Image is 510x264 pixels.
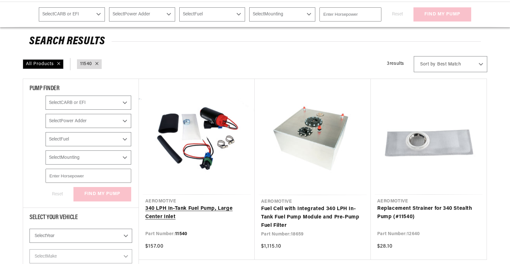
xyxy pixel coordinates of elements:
span: 3 results [387,61,404,66]
a: 11540 [80,61,92,68]
a: Fuel Cell with Integrated 340 LPH In-Tank Fuel Pump Module and Pre-Pump Fuel Filter [261,205,364,230]
div: All Products [23,59,64,69]
select: CARB or EFI [39,7,105,21]
select: Mounting [46,150,131,165]
select: Make [30,249,132,263]
a: 340 LPH In-Tank Fuel Pump, Large Center Inlet [145,205,248,221]
select: CARB or EFI [46,96,131,110]
input: Enter Horsepower [319,7,381,21]
select: Sort by [414,56,487,72]
select: Power Adder [46,114,131,128]
input: Enter Horsepower [46,169,131,183]
select: Year [30,229,132,243]
select: Mounting [249,7,315,21]
select: Fuel [179,7,245,21]
span: PUMP FINDER [30,85,60,92]
div: Select Your Vehicle [30,214,132,222]
select: Fuel [46,132,131,146]
span: Sort by [420,61,436,68]
a: Replacement Strainer for 340 Stealth Pump (#11540) [377,205,480,221]
h2: Search Results [29,37,481,47]
select: Power Adder [109,7,175,21]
